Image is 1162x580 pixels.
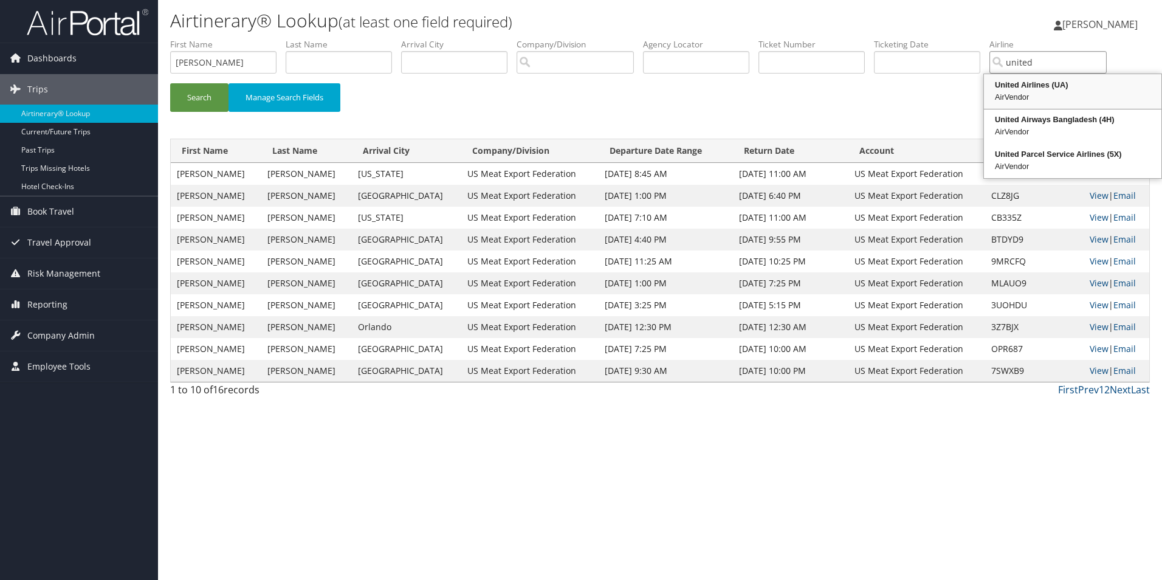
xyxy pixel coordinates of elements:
[1090,255,1109,267] a: View
[261,229,352,250] td: [PERSON_NAME]
[171,360,261,382] td: [PERSON_NAME]
[352,316,462,338] td: Orlando
[27,43,77,74] span: Dashboards
[985,294,1083,316] td: 3UOHDU
[848,272,986,294] td: US Meat Export Federation
[1084,272,1149,294] td: |
[643,38,758,50] label: Agency Locator
[733,207,848,229] td: [DATE] 11:00 AM
[1058,383,1078,396] a: First
[171,207,261,229] td: [PERSON_NAME]
[599,272,733,294] td: [DATE] 1:00 PM
[848,185,986,207] td: US Meat Export Federation
[1113,212,1136,223] a: Email
[27,258,100,289] span: Risk Management
[1113,277,1136,289] a: Email
[261,338,352,360] td: [PERSON_NAME]
[874,38,989,50] label: Ticketing Date
[1090,190,1109,201] a: View
[599,360,733,382] td: [DATE] 9:30 AM
[599,338,733,360] td: [DATE] 7:25 PM
[848,163,986,185] td: US Meat Export Federation
[461,139,599,163] th: Company/Division
[1090,212,1109,223] a: View
[461,294,599,316] td: US Meat Export Federation
[286,38,401,50] label: Last Name
[352,294,462,316] td: [GEOGRAPHIC_DATA]
[733,338,848,360] td: [DATE] 10:00 AM
[461,229,599,250] td: US Meat Export Federation
[985,207,1083,229] td: CB335Z
[733,316,848,338] td: [DATE] 12:30 AM
[352,360,462,382] td: [GEOGRAPHIC_DATA]
[517,38,643,50] label: Company/Division
[1104,383,1110,396] a: 2
[352,229,462,250] td: [GEOGRAPHIC_DATA]
[986,91,1160,103] div: AirVendor
[1084,294,1149,316] td: |
[848,250,986,272] td: US Meat Export Federation
[733,272,848,294] td: [DATE] 7:25 PM
[461,338,599,360] td: US Meat Export Federation
[1113,343,1136,354] a: Email
[848,360,986,382] td: US Meat Export Federation
[1131,383,1150,396] a: Last
[1054,6,1150,43] a: [PERSON_NAME]
[1113,255,1136,267] a: Email
[1113,365,1136,376] a: Email
[1110,383,1131,396] a: Next
[170,382,402,403] div: 1 to 10 of records
[27,320,95,351] span: Company Admin
[1084,229,1149,250] td: |
[461,185,599,207] td: US Meat Export Federation
[599,207,733,229] td: [DATE] 7:10 AM
[1090,343,1109,354] a: View
[461,360,599,382] td: US Meat Export Federation
[1090,233,1109,245] a: View
[27,8,148,36] img: airportal-logo.png
[599,139,733,163] th: Departure Date Range: activate to sort column ascending
[170,8,823,33] h1: Airtinerary® Lookup
[171,163,261,185] td: [PERSON_NAME]
[27,351,91,382] span: Employee Tools
[352,207,462,229] td: [US_STATE]
[229,83,340,112] button: Manage Search Fields
[461,250,599,272] td: US Meat Export Federation
[599,316,733,338] td: [DATE] 12:30 PM
[1078,383,1099,396] a: Prev
[461,163,599,185] td: US Meat Export Federation
[1099,383,1104,396] a: 1
[261,207,352,229] td: [PERSON_NAME]
[261,250,352,272] td: [PERSON_NAME]
[985,316,1083,338] td: 3Z7BJX
[170,38,286,50] label: First Name
[171,229,261,250] td: [PERSON_NAME]
[1113,321,1136,333] a: Email
[733,139,848,163] th: Return Date: activate to sort column ascending
[848,139,986,163] th: Account: activate to sort column ascending
[985,185,1083,207] td: CLZ8JG
[261,139,352,163] th: Last Name: activate to sort column ascending
[27,196,74,227] span: Book Travel
[171,338,261,360] td: [PERSON_NAME]
[986,161,1160,173] div: AirVendor
[1062,18,1138,31] span: [PERSON_NAME]
[985,229,1083,250] td: BTDYD9
[1090,277,1109,289] a: View
[1090,321,1109,333] a: View
[1084,185,1149,207] td: |
[171,316,261,338] td: [PERSON_NAME]
[352,139,462,163] th: Arrival City: activate to sort column ascending
[170,83,229,112] button: Search
[848,207,986,229] td: US Meat Export Federation
[848,229,986,250] td: US Meat Export Federation
[401,38,517,50] label: Arrival City
[352,272,462,294] td: [GEOGRAPHIC_DATA]
[733,229,848,250] td: [DATE] 9:55 PM
[27,289,67,320] span: Reporting
[461,316,599,338] td: US Meat Export Federation
[599,163,733,185] td: [DATE] 8:45 AM
[261,272,352,294] td: [PERSON_NAME]
[985,272,1083,294] td: MLAUO9
[758,38,874,50] label: Ticket Number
